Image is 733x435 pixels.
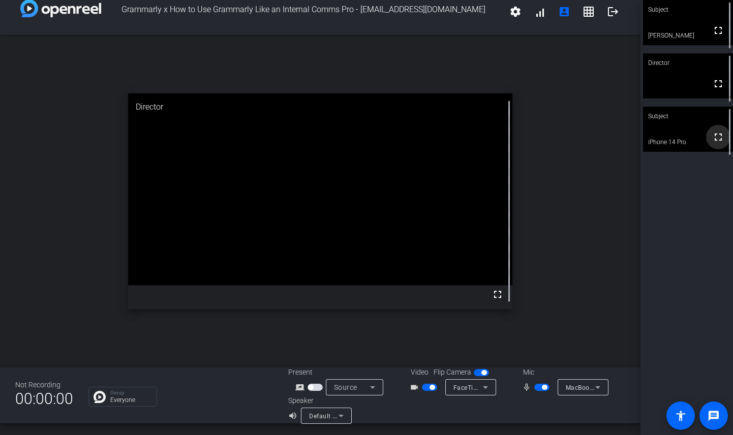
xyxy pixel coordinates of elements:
mat-icon: fullscreen [712,78,724,90]
p: Group [110,390,151,395]
div: Speaker [288,395,349,406]
div: Director [128,93,512,121]
mat-icon: fullscreen [712,24,724,37]
img: Chat Icon [94,391,106,403]
mat-icon: mic_none [522,381,534,393]
p: Everyone [110,397,151,403]
span: FaceTime HD Camera (2C0E:82E3) [453,383,558,391]
div: Present [288,367,390,378]
div: Not Recording [15,380,73,390]
mat-icon: videocam_outline [410,381,422,393]
span: Flip Camera [434,367,471,378]
mat-icon: message [708,410,720,422]
mat-icon: volume_up [288,410,300,422]
span: 00:00:00 [15,386,73,411]
div: Subject [643,107,733,126]
mat-icon: fullscreen [712,131,724,143]
mat-icon: screen_share_outline [295,381,308,393]
mat-icon: accessibility [675,410,687,422]
span: Source [334,383,357,391]
span: Default - MacBook Pro Speakers (Built-in) [309,412,432,420]
span: MacBook Pro Microphone (Built-in) [566,383,669,391]
div: Director [643,53,733,73]
div: Mic [513,367,615,378]
span: Video [411,367,429,378]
